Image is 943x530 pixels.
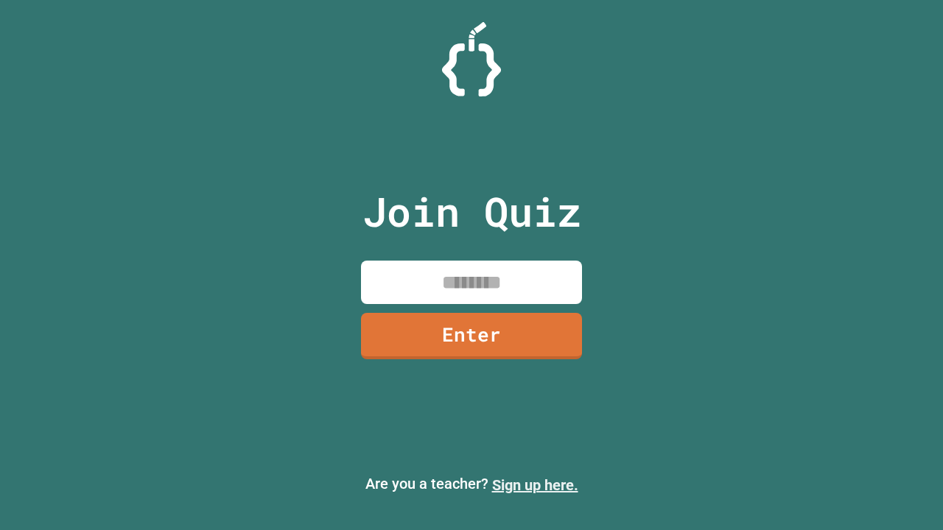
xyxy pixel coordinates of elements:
iframe: chat widget [881,471,928,515]
p: Join Quiz [362,181,581,242]
a: Sign up here. [492,476,578,494]
img: Logo.svg [442,22,501,96]
p: Are you a teacher? [12,473,931,496]
a: Enter [361,313,582,359]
